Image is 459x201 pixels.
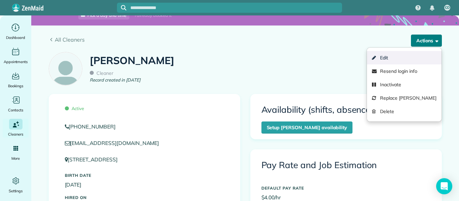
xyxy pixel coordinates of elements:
[261,160,431,170] h3: Pay Rate and Job Estimation
[131,11,175,19] div: I already booked it
[8,131,23,138] span: Cleaners
[261,105,378,115] h3: Availability (shifts, absences)
[90,77,140,84] em: Record created in [DATE]
[425,1,439,15] div: Notifications
[367,64,441,78] a: Resend login info
[367,51,441,64] a: Edit
[65,106,84,111] span: Active
[261,121,353,134] a: Setup [PERSON_NAME] availability
[8,83,24,89] span: Bookings
[8,107,23,113] span: Contacts
[90,55,174,66] h1: [PERSON_NAME]
[11,155,20,162] span: More
[90,70,113,76] span: Cleaner
[436,178,452,194] div: Open Intercom Messenger
[367,78,441,91] a: Inactivate
[6,34,25,41] span: Dashboard
[3,46,29,65] a: Appointments
[65,156,124,163] a: [STREET_ADDRESS]
[3,175,29,194] a: Settings
[55,36,442,44] span: All Cleaners
[367,105,441,118] a: Delete
[78,11,129,19] a: Pick a day and time
[65,195,224,200] h5: Hired On
[367,91,441,105] a: Replace [PERSON_NAME]
[117,5,126,10] button: Focus search
[49,36,442,44] a: All Cleaners
[3,119,29,138] a: Cleaners
[261,186,431,190] h5: DEFAULT PAY RATE
[9,188,23,194] span: Settings
[3,22,29,41] a: Dashboard
[411,35,442,47] button: Actions
[65,123,224,131] a: [PHONE_NUMBER]
[49,52,82,85] img: employee_icon-c2f8239691d896a72cdd9dc41cfb7b06f9d69bdd837a2ad469be8ff06ab05b5f.png
[3,70,29,89] a: Bookings
[87,12,126,18] span: Pick a day and time
[121,5,126,10] svg: Focus search
[65,140,166,146] a: [EMAIL_ADDRESS][DOMAIN_NAME]
[65,173,224,178] h5: Birth Date
[4,58,28,65] span: Appointments
[65,181,224,189] p: [DATE]
[3,95,29,113] a: Contacts
[445,5,450,10] span: CO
